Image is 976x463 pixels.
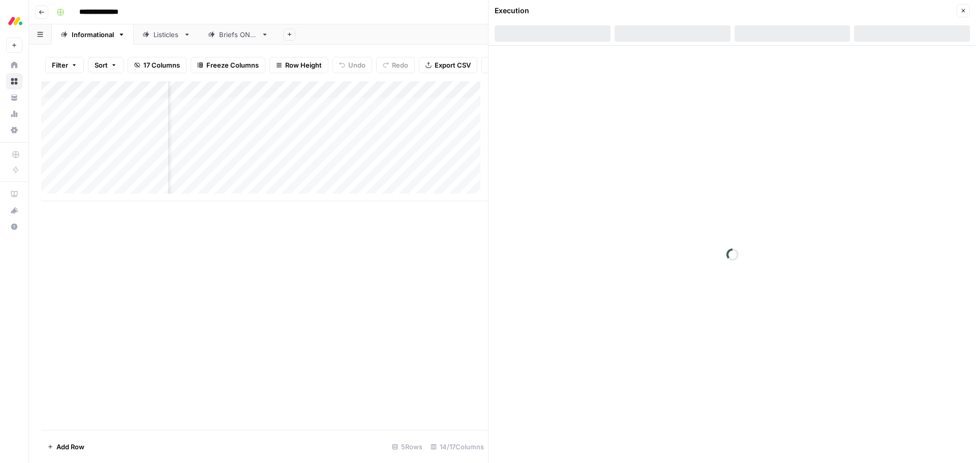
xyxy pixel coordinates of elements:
div: Informational [72,29,114,40]
button: Redo [376,57,415,73]
span: Redo [392,60,408,70]
a: Informational [52,24,134,45]
span: Sort [95,60,108,70]
button: Undo [332,57,372,73]
button: Freeze Columns [191,57,265,73]
div: Execution [495,6,529,16]
button: Sort [88,57,124,73]
div: What's new? [7,203,22,218]
span: Undo [348,60,365,70]
a: AirOps Academy [6,186,22,202]
span: Freeze Columns [206,60,259,70]
button: 17 Columns [128,57,187,73]
span: Add Row [56,442,84,452]
a: Home [6,57,22,73]
span: Export CSV [435,60,471,70]
button: Filter [45,57,84,73]
div: 14/17 Columns [426,439,488,455]
button: Help + Support [6,219,22,235]
img: Monday.com Logo [6,12,24,30]
button: Add Row [41,439,90,455]
span: 17 Columns [143,60,180,70]
a: Your Data [6,89,22,106]
button: Workspace: Monday.com [6,8,22,34]
div: Listicles [154,29,179,40]
span: Filter [52,60,68,70]
button: Row Height [269,57,328,73]
a: Usage [6,106,22,122]
a: Listicles [134,24,199,45]
div: 5 Rows [388,439,426,455]
button: Export CSV [419,57,477,73]
a: Browse [6,73,22,89]
a: Briefs ONLY [199,24,277,45]
a: Settings [6,122,22,138]
span: Row Height [285,60,322,70]
div: Briefs ONLY [219,29,257,40]
button: What's new? [6,202,22,219]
